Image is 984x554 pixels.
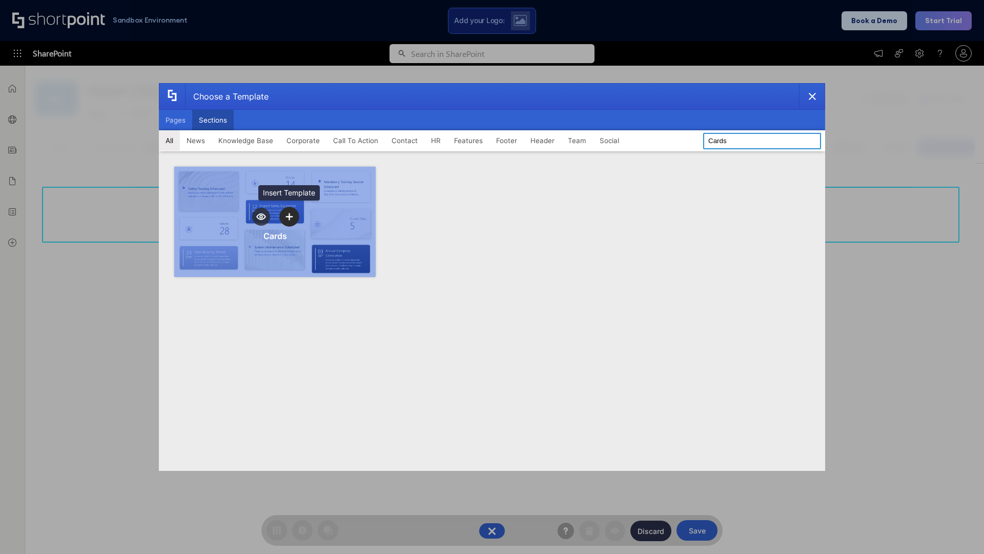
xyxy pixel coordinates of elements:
button: Team [561,130,593,151]
button: Pages [159,110,192,130]
button: Corporate [280,130,326,151]
input: Search [703,133,821,149]
iframe: Chat Widget [933,505,984,554]
div: Cards [263,231,287,241]
button: Social [593,130,626,151]
button: Features [447,130,489,151]
button: Call To Action [326,130,385,151]
div: Choose a Template [185,84,269,109]
button: HR [424,130,447,151]
div: template selector [159,83,825,471]
button: News [180,130,212,151]
button: Header [524,130,561,151]
button: Footer [489,130,524,151]
button: All [159,130,180,151]
button: Contact [385,130,424,151]
button: Knowledge Base [212,130,280,151]
button: Sections [192,110,234,130]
